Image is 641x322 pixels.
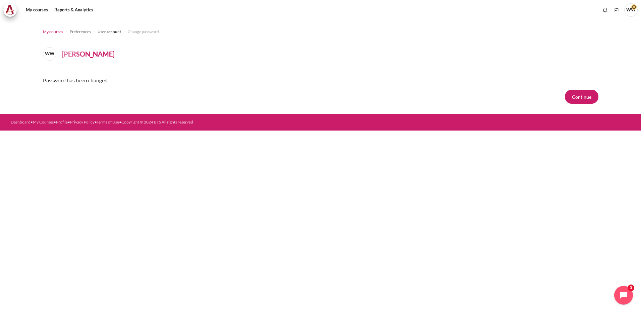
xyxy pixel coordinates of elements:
[5,5,15,15] img: Architeck
[43,71,598,90] div: Password has been changed
[43,47,56,61] span: WW
[121,119,193,125] a: Copyright © 2024 BTS All rights reserved
[70,119,95,125] a: Privacy Policy
[611,5,622,15] button: Languages
[3,3,20,17] a: Architeck Architeck
[98,29,121,35] span: User account
[43,26,598,37] nav: Navigation bar
[11,119,31,125] a: Dashboard
[70,29,91,35] span: Preferences
[624,3,638,17] span: WW
[56,119,68,125] a: Profile
[43,28,63,36] a: My courses
[97,119,119,125] a: Terms of Use
[43,47,59,61] a: WW
[128,29,159,35] span: Change password
[600,5,610,15] div: Show notification window with no new notifications
[33,119,54,125] a: My Courses
[624,3,638,17] a: User menu
[70,28,91,36] a: Preferences
[43,29,63,35] span: My courses
[565,90,598,104] button: Continue
[128,28,159,36] a: Change password
[11,119,359,125] div: • • • • •
[62,49,115,59] h4: [PERSON_NAME]
[23,3,50,17] a: My courses
[52,3,96,17] a: Reports & Analytics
